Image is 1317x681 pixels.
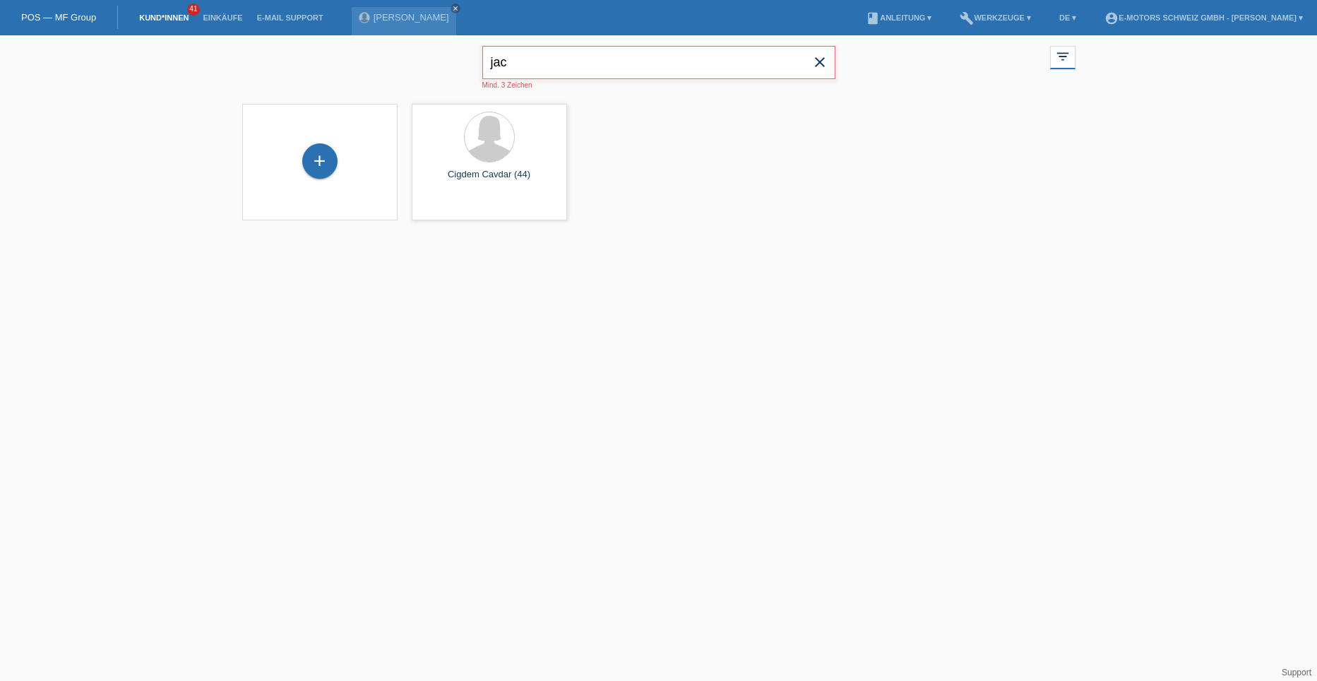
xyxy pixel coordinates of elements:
[196,13,249,22] a: Einkäufe
[866,11,880,25] i: book
[1282,668,1311,677] a: Support
[482,46,835,79] input: Suche...
[859,13,938,22] a: bookAnleitung ▾
[482,81,532,89] span: Mind. 3 Zeichen
[1104,11,1119,25] i: account_circle
[452,5,459,12] i: close
[21,12,96,23] a: POS — MF Group
[811,54,828,71] i: close
[451,4,460,13] a: close
[187,4,200,16] span: 41
[132,13,196,22] a: Kund*innen
[423,169,556,191] div: Cigdem Cavdar (44)
[1055,49,1071,64] i: filter_list
[303,149,337,173] div: Kund*in hinzufügen
[960,11,974,25] i: build
[953,13,1038,22] a: buildWerkzeuge ▾
[374,12,449,23] a: [PERSON_NAME]
[1097,13,1310,22] a: account_circleE-Motors Schweiz GmbH - [PERSON_NAME] ▾
[1052,13,1083,22] a: DE ▾
[250,13,330,22] a: E-Mail Support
